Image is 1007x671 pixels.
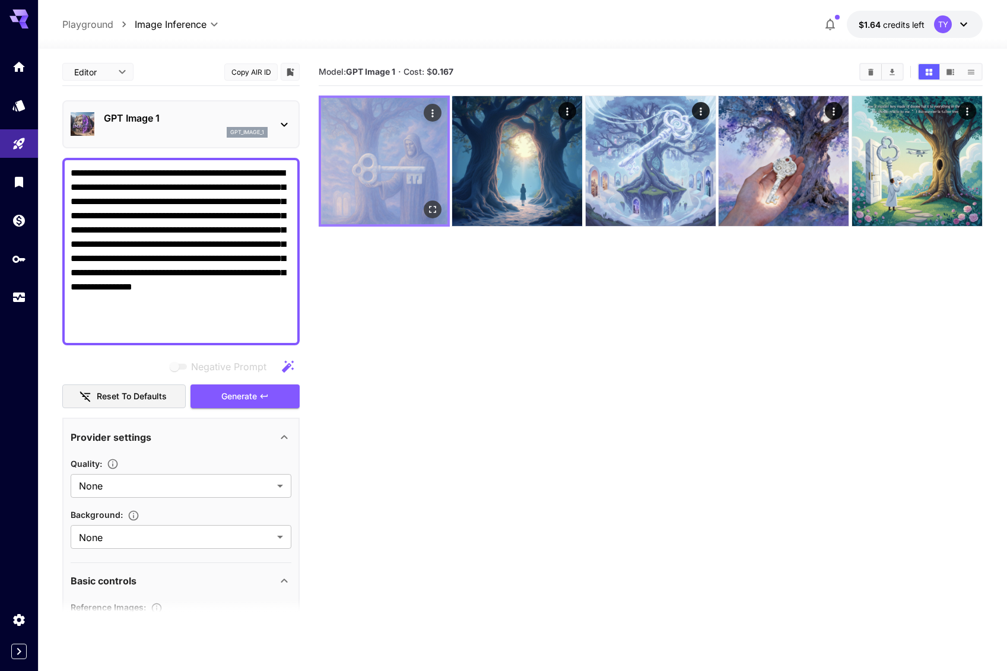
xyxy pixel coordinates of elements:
[79,530,272,545] span: None
[285,65,296,79] button: Add to library
[79,479,272,493] span: None
[847,11,983,38] button: $1.644TY
[12,59,26,74] div: Home
[104,111,268,125] p: GPT Image 1
[71,430,151,444] p: Provider settings
[71,423,291,451] div: Provider settings
[692,102,710,120] div: Actions
[719,96,849,226] img: 2Q==
[859,18,925,31] div: $1.644
[559,102,577,120] div: Actions
[71,567,291,595] div: Basic controls
[934,15,952,33] div: TY
[12,213,26,228] div: Wallet
[167,359,276,374] span: Negative prompts are not compatible with the selected model.
[71,510,123,520] span: Background :
[452,96,582,226] img: 9k=
[71,574,136,588] p: Basic controls
[74,66,111,78] span: Editor
[883,20,925,30] span: credits left
[919,64,939,79] button: Show media in grid view
[230,128,264,136] p: gpt_image_1
[940,64,961,79] button: Show media in video view
[859,63,904,81] div: Clear AllDownload All
[346,66,395,77] b: GPT Image 1
[12,612,26,627] div: Settings
[224,63,278,81] button: Copy AIR ID
[62,384,186,409] button: Reset to defaults
[12,98,26,113] div: Models
[12,174,26,189] div: Library
[961,64,981,79] button: Show media in list view
[321,98,447,224] img: 9k=
[404,66,453,77] span: Cost: $
[882,64,903,79] button: Download All
[190,384,300,409] button: Generate
[852,96,982,226] img: Z
[859,20,883,30] span: $1.64
[424,104,441,122] div: Actions
[12,290,26,305] div: Usage
[958,102,976,120] div: Actions
[319,66,395,77] span: Model:
[398,65,401,79] p: ·
[12,252,26,266] div: API Keys
[62,17,135,31] nav: breadcrumb
[221,389,257,404] span: Generate
[71,459,102,469] span: Quality :
[71,106,291,142] div: GPT Image 1gpt_image_1
[860,64,881,79] button: Clear All
[11,644,27,659] button: Expand sidebar
[135,17,207,31] span: Image Inference
[917,63,983,81] div: Show media in grid viewShow media in video viewShow media in list view
[62,17,113,31] a: Playground
[586,96,716,226] img: 9k=
[825,102,843,120] div: Actions
[12,136,26,151] div: Playground
[432,66,453,77] b: 0.167
[424,201,441,218] div: Open in fullscreen
[191,360,266,374] span: Negative Prompt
